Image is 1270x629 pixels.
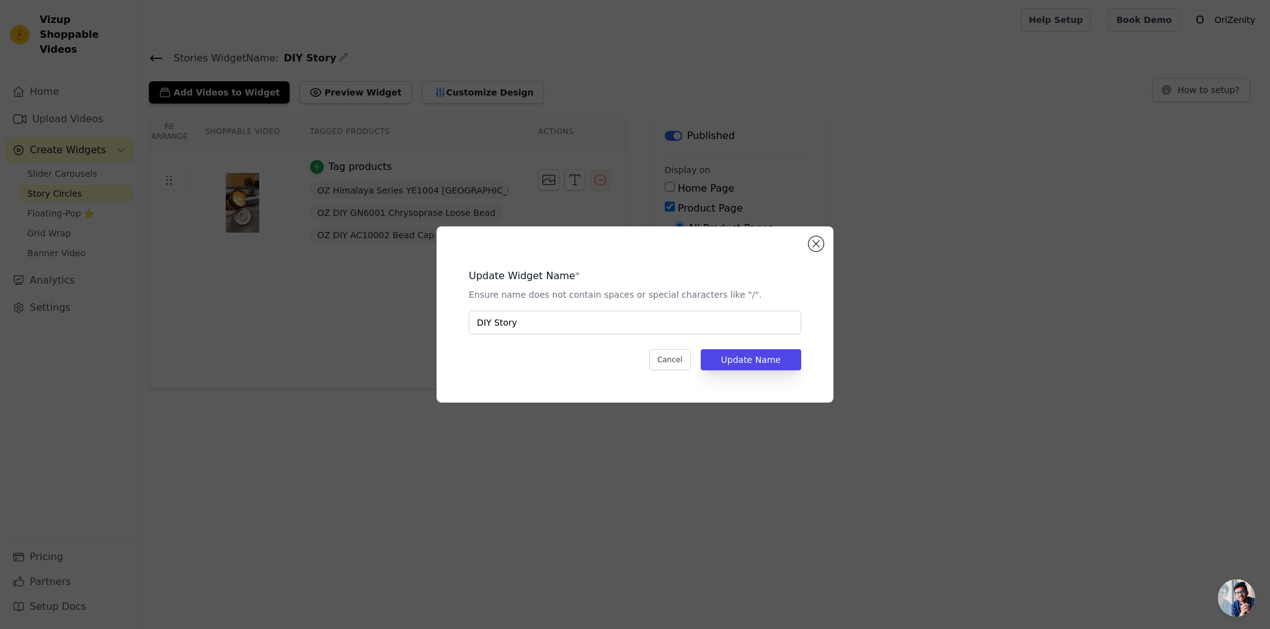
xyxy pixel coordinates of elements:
button: Close modal [809,236,824,251]
button: Update Name [701,349,801,370]
p: Ensure name does not contain spaces or special characters like "/". [469,288,801,301]
button: Cancel [649,349,691,370]
a: Open chat [1218,579,1255,617]
legend: Update Widget Name [469,269,575,283]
